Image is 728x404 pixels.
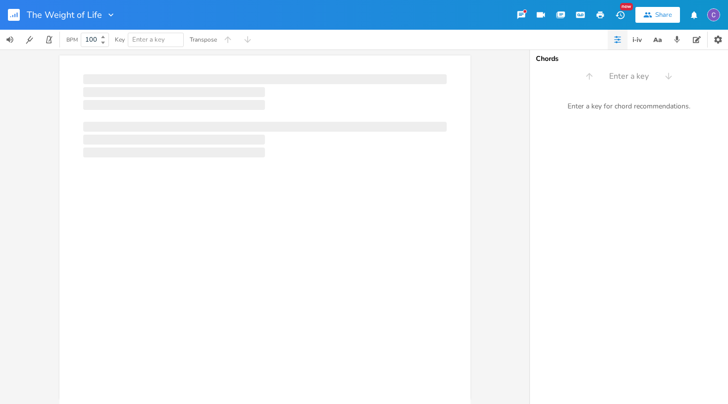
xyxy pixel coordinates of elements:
div: BPM [66,37,78,43]
div: Chords [536,55,722,62]
span: The Weight of Life [27,10,102,19]
div: Enter a key for chord recommendations. [530,96,728,117]
span: Enter a key [609,71,649,82]
button: Share [635,7,680,23]
span: Enter a key [132,35,165,44]
button: New [610,6,630,24]
div: Share [655,10,672,19]
div: Key [115,37,125,43]
div: New [620,3,633,10]
img: Calum Wright [707,8,720,21]
div: Transpose [190,37,217,43]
